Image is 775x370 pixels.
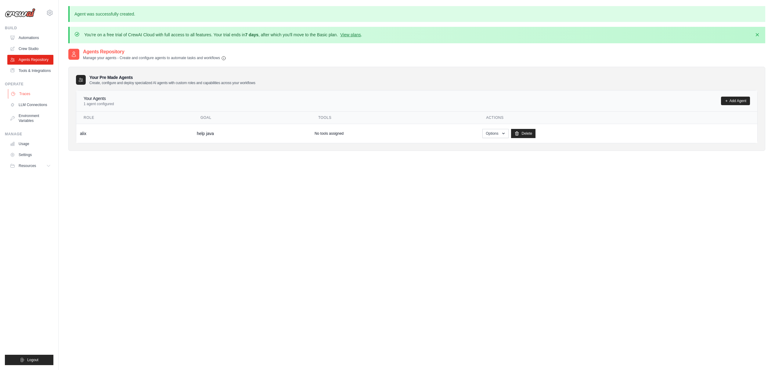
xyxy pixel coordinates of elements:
p: Manage your agents - Create and configure agents to automate tasks and workflows [83,55,226,61]
td: alix [76,124,193,143]
a: LLM Connections [7,100,53,110]
td: help java [193,124,311,143]
a: Settings [7,150,53,160]
p: You're on a free trial of CrewAI Cloud with full access to all features. Your trial ends in , aft... [84,32,362,38]
div: Build [5,26,53,30]
a: Usage [7,139,53,149]
a: Automations [7,33,53,43]
p: Agent was successfully created. [68,6,765,22]
a: Crew Studio [7,44,53,54]
h3: Your Pre Made Agents [89,74,255,85]
span: Logout [27,358,38,362]
p: No tools assigned [315,131,344,136]
img: Logo [5,8,35,17]
span: Resources [19,163,36,168]
p: Create, configure and deploy specialized AI agents with custom roles and capabilities across your... [89,80,255,85]
th: Actions [479,112,757,124]
th: Role [76,112,193,124]
h2: Agents Repository [83,48,226,55]
a: Delete [511,129,536,138]
th: Tools [311,112,479,124]
p: 1 agent configured [84,101,114,106]
a: Add Agent [721,97,750,105]
button: Options [482,129,508,138]
h4: Your Agents [84,95,114,101]
th: Goal [193,112,311,124]
div: Operate [5,82,53,87]
a: Environment Variables [7,111,53,126]
button: Resources [7,161,53,171]
div: Manage [5,132,53,137]
button: Logout [5,355,53,365]
strong: 7 days [245,32,258,37]
a: Agents Repository [7,55,53,65]
a: Tools & Integrations [7,66,53,76]
a: Traces [8,89,54,99]
a: View plans [340,32,361,37]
